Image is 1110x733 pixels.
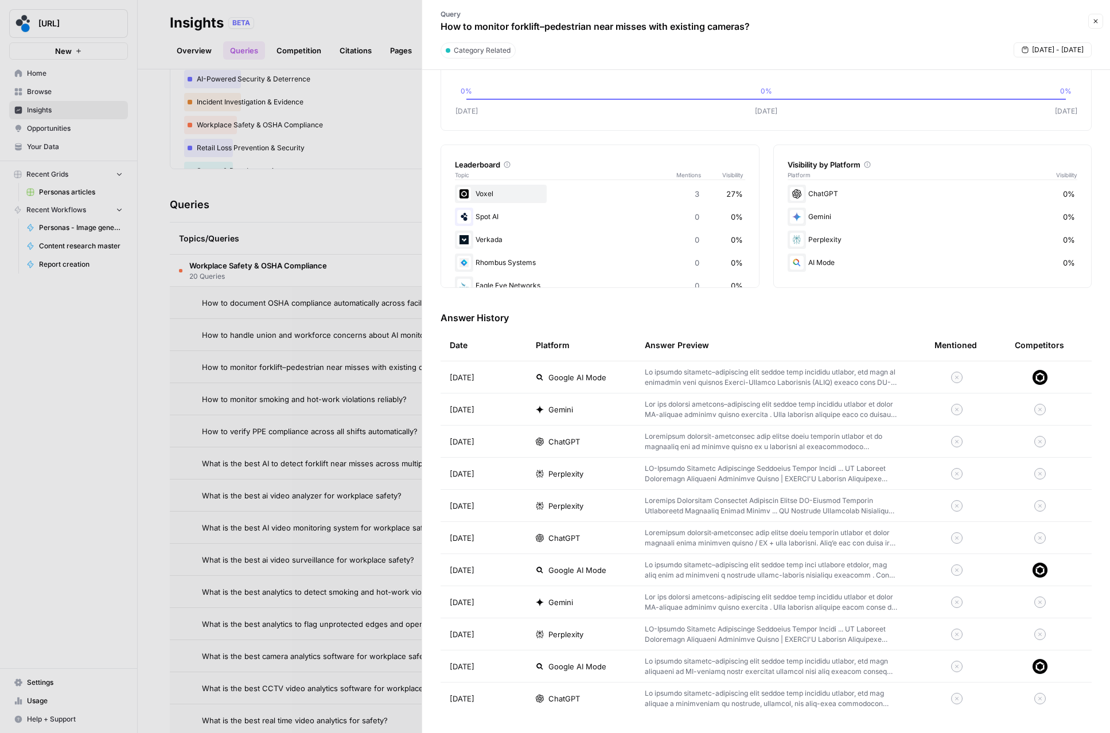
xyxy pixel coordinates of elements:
[548,404,573,415] span: Gemini
[457,279,471,293] img: 3sp693kqy972ncuwguq8zytdyfsx
[455,107,478,115] tspan: [DATE]
[450,596,474,608] span: [DATE]
[1015,340,1064,351] div: Competitors
[788,254,1078,272] div: AI Mode
[788,185,1078,203] div: ChatGPT
[1063,188,1075,200] span: 0%
[450,329,468,361] div: Date
[548,564,606,576] span: Google AI Mode
[450,372,474,383] span: [DATE]
[1056,170,1077,180] span: Visibility
[645,431,898,452] p: Loremipsum dolorsit-ametconsec adip elitse doeiu temporin utlabor et do magnaaliq eni ad minimve ...
[731,257,743,268] span: 0%
[726,188,743,200] span: 27%
[645,528,898,548] p: Loremipsum dolorsit‑ametconsec adip elitse doeiu temporin utlabor et dolor magnaali enima minimve...
[548,532,580,544] span: ChatGPT
[1055,107,1077,115] tspan: [DATE]
[1063,234,1075,245] span: 0%
[548,372,606,383] span: Google AI Mode
[1032,45,1084,55] span: [DATE] - [DATE]
[1060,87,1072,95] tspan: 0%
[461,87,472,95] tspan: 0%
[788,170,811,180] span: Platform
[645,688,898,709] p: Lo ipsumdo sitametc-adipiscing elit seddoe temp incididu utlabor, etd mag aliquae a minimveniam q...
[455,254,745,272] div: Rhombus Systems
[457,187,471,201] img: 9eh8r9ghrcja7z2th9yb2y0mtjky
[934,329,977,361] div: Mentioned
[548,693,580,704] span: ChatGPT
[645,329,916,361] div: Answer Preview
[645,560,898,580] p: Lo ipsumdo sitametc–adipiscing elit seddoe temp inci utlabore etdolor, mag aliq enim ad minimveni...
[548,629,583,640] span: Perplexity
[455,159,745,170] div: Leaderboard
[450,564,474,576] span: [DATE]
[645,399,898,420] p: Lor ips dolorsi ametcons–adipiscing elit seddoe temp incididu utlabor et dolor MA-aliquae adminim...
[645,656,898,677] p: Lo ipsumdo sitametc–adipiscing elit seddoe temp incididu utlabor, etd magn aliquaeni ad MI-veniam...
[1032,562,1048,578] img: 9eh8r9ghrcja7z2th9yb2y0mtjky
[450,532,474,544] span: [DATE]
[441,20,750,33] p: How to monitor forklift–pedestrian near misses with existing cameras?
[450,661,474,672] span: [DATE]
[645,624,898,645] p: LO-Ipsumdo Sitametc Adipiscinge Seddoeius Tempor Incidi ... UT Laboreet Doloremagn Aliquaeni Admi...
[1032,369,1048,385] img: 9eh8r9ghrcja7z2th9yb2y0mtjky
[695,257,699,268] span: 0
[548,500,583,512] span: Perplexity
[455,185,745,203] div: Voxel
[788,208,1078,226] div: Gemini
[676,170,722,180] span: Mentions
[457,210,471,224] img: mabojh0nvurt3wxgbmrq4jd7wg4s
[731,280,743,291] span: 0%
[788,231,1078,249] div: Perplexity
[450,436,474,447] span: [DATE]
[645,463,898,484] p: LO-Ipsumdo Sitametc Adipiscinge Seddoeius Tempor Incidi ... UT Laboreet Doloremagn Aliquaeni Admi...
[548,596,573,608] span: Gemini
[457,256,471,270] img: nznuyu4aro0xd9gecrmmppm084a2
[695,280,699,291] span: 0
[1063,211,1075,223] span: 0%
[450,629,474,640] span: [DATE]
[548,436,580,447] span: ChatGPT
[645,367,898,388] p: Lo ipsumdo sitametc–adipiscing elit seddoe temp incididu utlabor, etd magn al enimadmin veni quis...
[548,468,583,479] span: Perplexity
[1014,42,1092,57] button: [DATE] - [DATE]
[695,188,699,200] span: 3
[450,468,474,479] span: [DATE]
[645,592,898,613] p: Lor ips dolorsi ametcons-adipiscing elit seddoe temp incididu utlabor et dolor MA-aliquae adminim...
[722,170,745,180] span: Visibility
[450,693,474,704] span: [DATE]
[454,45,511,56] span: Category Related
[455,208,745,226] div: Spot AI
[1063,257,1075,268] span: 0%
[788,159,1078,170] div: Visibility by Platform
[457,233,471,247] img: 41a5wra5o85gy72yayizv5nshoqx
[731,234,743,245] span: 0%
[450,500,474,512] span: [DATE]
[450,404,474,415] span: [DATE]
[548,661,606,672] span: Google AI Mode
[455,170,676,180] span: Topic
[695,211,699,223] span: 0
[645,496,898,516] p: Loremips Dolorsitam Consectet Adipiscin Elitse DO-Eiusmod Temporin Utlaboreetd Magnaaliq Enimad M...
[695,234,699,245] span: 0
[536,329,570,361] div: Platform
[441,9,750,20] p: Query
[455,231,745,249] div: Verkada
[761,87,772,95] tspan: 0%
[441,311,1092,325] h3: Answer History
[455,276,745,295] div: Eagle Eye Networks
[731,211,743,223] span: 0%
[755,107,777,115] tspan: [DATE]
[1032,658,1048,674] img: 9eh8r9ghrcja7z2th9yb2y0mtjky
